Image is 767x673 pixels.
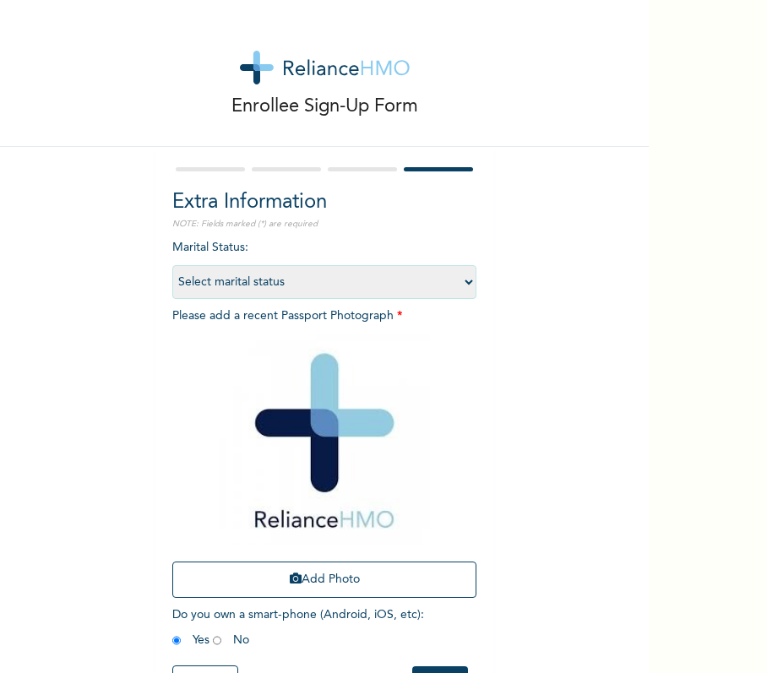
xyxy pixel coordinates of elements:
[172,242,476,288] span: Marital Status :
[172,310,476,606] span: Please add a recent Passport Photograph
[231,93,418,121] p: Enrollee Sign-Up Form
[172,609,424,646] span: Do you own a smart-phone (Android, iOS, etc) : Yes No
[172,187,476,218] h2: Extra Information
[219,334,430,545] img: Crop
[172,562,476,598] button: Add Photo
[172,218,476,231] p: NOTE: Fields marked (*) are required
[240,51,410,84] img: logo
